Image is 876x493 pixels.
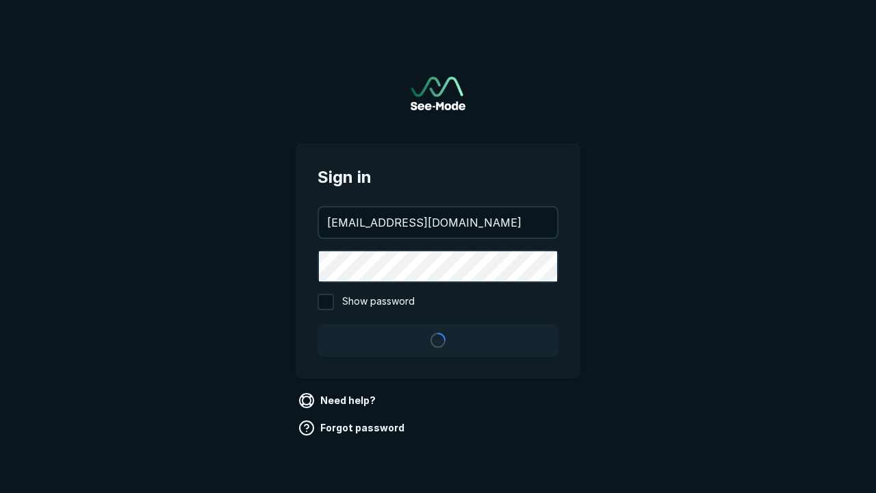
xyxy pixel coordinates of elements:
span: Sign in [318,165,558,190]
input: your@email.com [319,207,557,238]
img: See-Mode Logo [411,77,465,110]
span: Show password [342,294,415,310]
a: Go to sign in [411,77,465,110]
a: Forgot password [296,417,410,439]
a: Need help? [296,390,381,412]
